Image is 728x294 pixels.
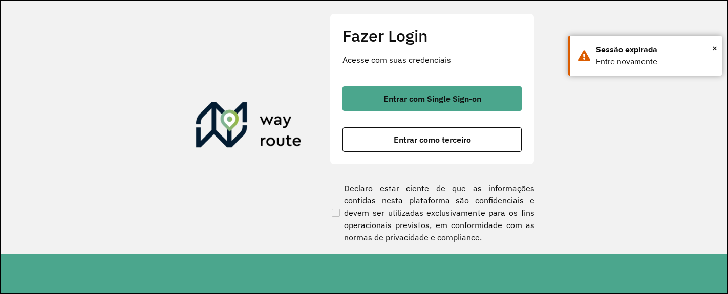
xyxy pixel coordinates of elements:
div: Sessão expirada [596,43,714,56]
button: Close [712,40,717,56]
button: button [342,127,522,152]
div: Entre novamente [596,56,714,68]
label: Declaro estar ciente de que as informações contidas nesta plataforma são confidenciais e devem se... [330,182,534,243]
button: button [342,86,522,111]
p: Acesse com suas credenciais [342,54,522,66]
img: Roteirizador AmbevTech [196,102,302,151]
h2: Fazer Login [342,26,522,46]
span: × [712,40,717,56]
span: Entrar como terceiro [394,135,471,144]
span: Entrar com Single Sign-on [383,95,481,103]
